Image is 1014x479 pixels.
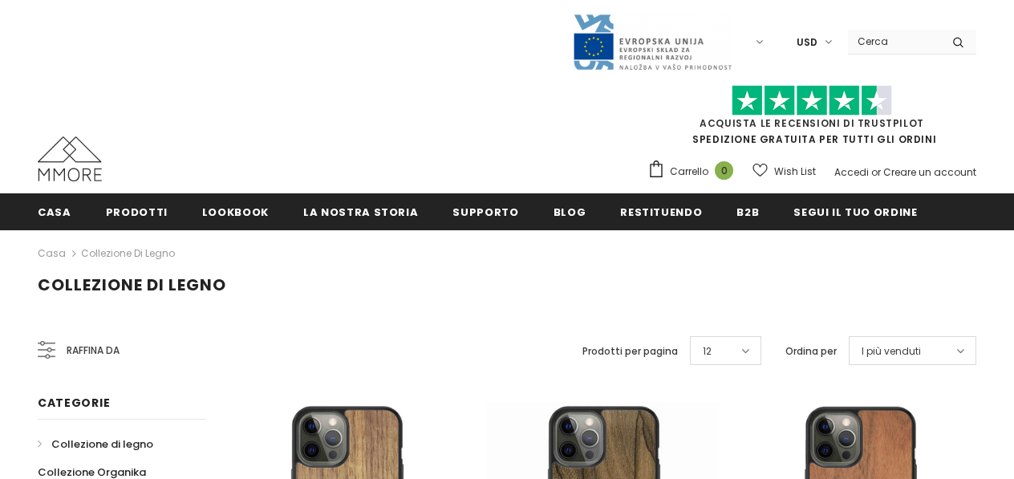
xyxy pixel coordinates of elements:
span: Collezione di legno [38,274,226,296]
span: SPEDIZIONE GRATUITA PER TUTTI GLI ORDINI [647,92,976,146]
a: Lookbook [202,193,269,229]
a: Blog [554,193,586,229]
span: Prodotti [106,205,168,220]
span: I più venduti [862,343,921,359]
label: Ordina per [785,343,837,359]
a: La nostra storia [303,193,418,229]
a: Carrello 0 [647,160,741,184]
span: 12 [703,343,712,359]
a: Restituendo [620,193,702,229]
a: Collezione di legno [38,430,153,458]
a: Wish List [752,157,816,185]
span: Categorie [38,395,110,411]
span: USD [797,35,817,51]
a: Javni Razpis [572,35,732,48]
span: Collezione di legno [51,436,153,452]
a: Casa [38,193,71,229]
a: Prodotti [106,193,168,229]
span: Segui il tuo ordine [793,205,917,220]
img: Fidati di Pilot Stars [732,85,892,116]
span: Carrello [670,164,708,180]
span: Lookbook [202,205,269,220]
a: B2B [736,193,759,229]
a: Collezione di legno [81,246,175,260]
span: or [871,165,881,179]
span: Raffina da [67,342,120,359]
a: Creare un account [883,165,976,179]
span: 0 [715,161,733,180]
img: Casi MMORE [38,136,102,181]
span: Wish List [774,164,816,180]
input: Search Site [848,30,940,53]
a: Casa [38,244,66,263]
label: Prodotti per pagina [582,343,678,359]
span: Blog [554,205,586,220]
span: La nostra storia [303,205,418,220]
a: Segui il tuo ordine [793,193,917,229]
a: Acquista le recensioni di TrustPilot [700,116,924,130]
span: Casa [38,205,71,220]
a: Accedi [834,165,869,179]
img: Javni Razpis [572,13,732,71]
span: supporto [452,205,518,220]
span: Restituendo [620,205,702,220]
span: B2B [736,205,759,220]
a: supporto [452,193,518,229]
